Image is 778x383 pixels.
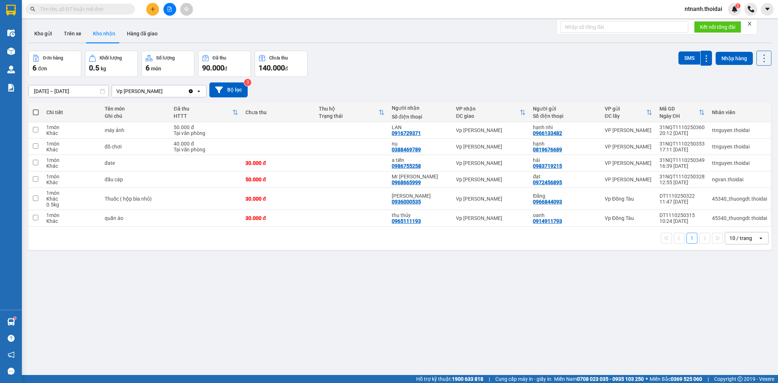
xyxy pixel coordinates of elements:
[213,55,226,61] div: Đã thu
[712,160,767,166] div: ttnguyen.thoidai
[105,113,167,119] div: Ghi chú
[174,147,238,152] div: Tại văn phòng
[758,235,764,241] svg: open
[224,66,227,71] span: đ
[712,127,767,133] div: ttnguyen.thoidai
[46,109,97,115] div: Chi tiết
[28,51,81,77] button: Đơn hàng6đơn
[694,21,741,33] button: Kết nối tổng đài
[163,3,176,16] button: file-add
[700,23,735,31] span: Kết nối tổng đài
[32,63,36,72] span: 6
[678,51,700,65] button: SMS
[163,88,164,95] input: Selected Vp Lê Hoàn.
[605,144,652,150] div: VP [PERSON_NAME]
[456,160,526,166] div: Vp [PERSON_NAME]
[319,113,379,119] div: Trạng thái
[100,55,122,61] div: Khối lượng
[7,84,15,92] img: solution-icon
[46,190,97,196] div: 1 món
[456,106,520,112] div: VP nhận
[731,6,738,12] img: icon-new-feature
[244,79,251,86] sup: 3
[646,378,648,380] span: ⚪️
[533,193,597,199] div: Đăng
[245,215,311,221] div: 30.000 đ
[495,375,552,383] span: Cung cấp máy in - giấy in:
[105,177,167,182] div: đầu cáp
[146,63,150,72] span: 6
[245,160,311,166] div: 30.000 đ
[259,63,285,72] span: 140.000
[735,3,740,8] sup: 2
[452,103,529,122] th: Toggle SortBy
[533,157,597,163] div: hải
[659,218,705,224] div: 10:24 [DATE]
[716,52,753,65] button: Nhập hàng
[392,114,449,120] div: Số điện thoại
[38,66,47,71] span: đơn
[184,7,189,12] span: aim
[6,5,16,16] img: logo-vxr
[188,88,194,94] svg: Clear value
[46,179,97,185] div: Khác
[46,174,97,179] div: 1 món
[46,157,97,163] div: 1 món
[58,25,87,42] button: Trên xe
[452,376,483,382] strong: 1900 633 818
[533,141,597,147] div: hạnh
[659,174,705,179] div: 31NQT1110250328
[392,124,449,130] div: LAN
[489,375,490,383] span: |
[198,51,251,77] button: Đã thu90.000đ
[601,103,656,122] th: Toggle SortBy
[738,376,743,382] span: copyright
[577,376,644,382] strong: 0708 023 035 - 0935 103 250
[456,144,526,150] div: Vp [PERSON_NAME]
[605,215,652,221] div: Vp Đồng Tàu
[8,368,15,375] span: message
[656,103,708,122] th: Toggle SortBy
[89,63,99,72] span: 0.5
[554,375,644,383] span: Miền Nam
[255,51,307,77] button: Chưa thu140.000đ
[7,66,15,73] img: warehouse-icon
[456,177,526,182] div: Vp [PERSON_NAME]
[392,174,449,179] div: Mr Thuận
[659,157,705,163] div: 31NQT1110250349
[174,130,238,136] div: Tại văn phòng
[319,106,379,112] div: Thu hộ
[174,141,238,147] div: 40.000 đ
[392,179,421,185] div: 0968665999
[196,88,202,94] svg: open
[533,113,597,119] div: Số điện thoại
[659,130,705,136] div: 20:12 [DATE]
[85,51,138,77] button: Khối lượng0.5kg
[605,127,652,133] div: VP [PERSON_NAME]
[8,351,15,358] span: notification
[533,163,562,169] div: 0983719215
[28,25,58,42] button: Kho gửi
[151,66,161,71] span: món
[712,215,767,221] div: 45340_thuongdt.thoidai
[748,6,754,12] img: phone-icon
[561,21,688,33] input: Nhập số tổng đài
[659,193,705,199] div: DT1110250322
[605,106,646,112] div: VP gửi
[392,212,449,218] div: thu thủy
[392,218,421,224] div: 0965111193
[46,130,97,136] div: Khác
[46,196,97,202] div: Khác
[650,375,702,383] span: Miền Bắc
[456,113,520,119] div: ĐC giao
[105,196,167,202] div: Thuốc ( hộp bìa nhỏ)
[659,163,705,169] div: 16:39 [DATE]
[7,47,15,55] img: warehouse-icon
[46,147,97,152] div: Khác
[174,106,232,112] div: Đã thu
[7,318,15,326] img: warehouse-icon
[533,124,597,130] div: hạnh nhi
[605,177,652,182] div: VP [PERSON_NAME]
[105,127,167,133] div: máy ảnh
[392,199,421,205] div: 0936000535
